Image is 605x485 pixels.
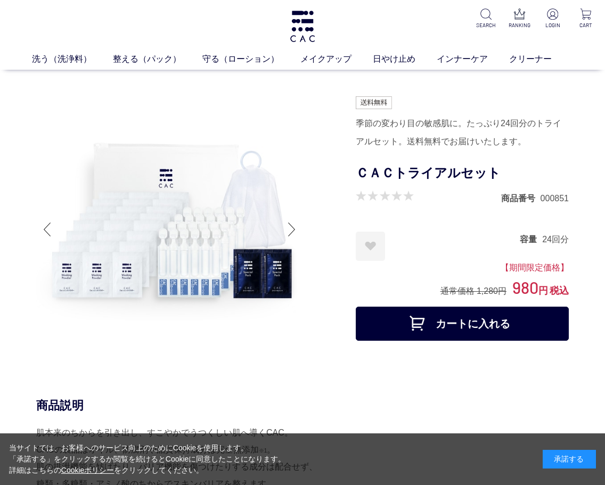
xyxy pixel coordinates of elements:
button: カートに入れる [356,307,569,341]
a: 洗う（洗浄料） [32,53,113,65]
p: LOGIN [542,21,563,29]
a: メイクアップ [300,53,373,65]
dd: 000851 [541,193,569,204]
a: お気に入りに登録する [356,232,385,261]
a: 日やけ止め [373,53,437,65]
dd: 24回分 [542,234,569,245]
a: クリーナー [509,53,573,65]
a: Cookieポリシー [61,466,115,474]
p: RANKING [509,21,530,29]
a: LOGIN [542,9,563,29]
span: 円 [538,285,548,296]
p: CART [575,21,596,29]
div: 商品説明 [36,398,569,413]
a: 整える（パック） [113,53,202,65]
div: 【期間限定価格】 [356,261,569,275]
a: 守る（ローション） [202,53,300,65]
h1: ＣＡＣトライアルセット [356,161,569,185]
dt: 容量 [520,234,542,245]
div: 季節の変わり目の敏感肌に。たっぷり24回分のトライアルセット。送料無料でお届けいたします。 [356,114,569,151]
a: RANKING [509,9,530,29]
div: 当サイトでは、お客様へのサービス向上のためにCookieを使用します。 「承諾する」をクリックするか閲覧を続けるとCookieに同意したことになります。 詳細はこちらの をクリックしてください。 [9,442,286,476]
img: 送料無料 [356,96,392,109]
div: 通常価格 1,280円 [440,285,506,297]
img: ＣＡＣトライアルセット [36,96,302,363]
p: SEARCH [476,21,497,29]
span: 980 [512,277,538,297]
a: インナーケア [437,53,509,65]
img: logo [289,11,316,42]
dt: 商品番号 [501,193,541,204]
div: 承諾する [543,450,596,468]
a: CART [575,9,596,29]
span: 税込 [550,285,569,296]
a: SEARCH [476,9,497,29]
